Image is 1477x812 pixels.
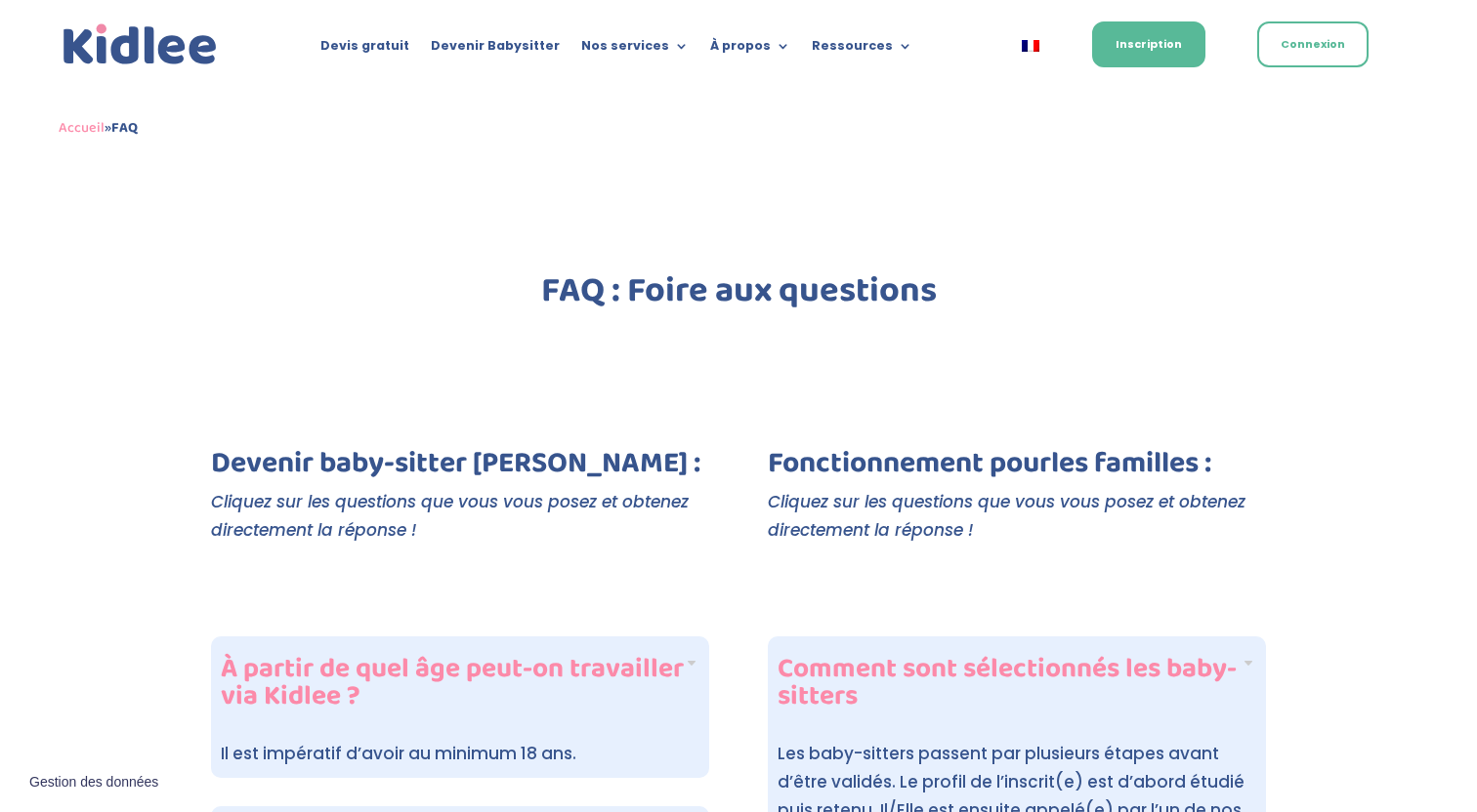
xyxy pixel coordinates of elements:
[211,273,1266,318] h1: FAQ : Foire aux questions
[211,449,709,488] h2: Devenir baby-sitter [PERSON_NAME] :
[29,774,158,792] span: Gestion des données
[211,490,689,542] em: Cliquez sur les questions que vous vous posez et obtenez directement la réponse !
[18,762,170,803] button: Gestion des données
[768,490,1245,542] em: Cliquez sur les questions que vous vous posez et obtenez directement la réponse !
[778,656,1241,710] h4: Comment sont sélectionnés les baby-sitters
[1051,440,1211,487] span: les familles :
[221,656,684,710] h4: À partir de quel âge peut-on travailler via Kidlee ?
[768,440,1051,487] span: Fonctionnement pour
[221,742,576,765] span: Il est impératif d’avoir au minimum 18 ans.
